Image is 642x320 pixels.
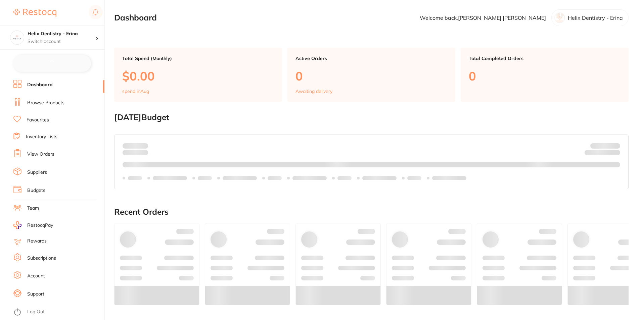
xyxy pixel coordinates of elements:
a: Suppliers [27,169,47,176]
p: Total Completed Orders [469,56,621,61]
span: RestocqPay [27,222,53,229]
p: Labels extended [153,175,187,181]
p: Awaiting delivery [295,89,332,94]
img: Helix Dentistry - Erina [10,31,24,44]
p: spend in Aug [122,89,149,94]
a: Log Out [27,309,45,315]
a: Support [27,291,44,298]
p: Spent: [123,143,148,148]
h2: Recent Orders [114,207,629,217]
a: RestocqPay [13,221,53,229]
p: Total Spend (Monthly) [122,56,274,61]
p: Switch account [28,38,95,45]
p: Welcome back, [PERSON_NAME] [PERSON_NAME] [420,15,546,21]
p: Active Orders [295,56,447,61]
a: Active Orders0Awaiting delivery [287,48,455,102]
p: Labels [128,175,142,181]
p: $0.00 [122,69,274,83]
p: Labels [268,175,282,181]
p: Labels [198,175,212,181]
a: Total Spend (Monthly)$0.00spend inAug [114,48,282,102]
a: View Orders [27,151,54,158]
a: Team [27,205,39,212]
p: month [123,149,148,157]
a: Account [27,273,45,279]
a: Rewards [27,238,47,245]
a: Budgets [27,187,45,194]
p: Labels extended [432,175,466,181]
strong: $0.00 [608,151,620,157]
p: Labels extended [362,175,397,181]
h4: Helix Dentistry - Erina [28,31,95,37]
a: Inventory Lists [26,134,57,140]
p: Remaining: [585,149,620,157]
p: Helix Dentistry - Erina [568,15,623,21]
a: Dashboard [27,82,53,88]
a: Restocq Logo [13,5,56,20]
h2: Dashboard [114,13,157,22]
a: Browse Products [27,100,64,106]
p: Labels [337,175,352,181]
p: Budget: [590,143,620,148]
strong: $NaN [607,143,620,149]
p: Labels [407,175,421,181]
strong: $0.00 [136,143,148,149]
a: Favourites [27,117,49,123]
a: Total Completed Orders0 [461,48,629,102]
h2: [DATE] Budget [114,113,629,122]
p: Labels extended [223,175,257,181]
img: Restocq Logo [13,9,56,17]
img: RestocqPay [13,221,21,229]
p: Labels extended [292,175,327,181]
button: Log Out [13,307,102,318]
p: 0 [469,69,621,83]
a: Subscriptions [27,255,56,262]
p: 0 [295,69,447,83]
